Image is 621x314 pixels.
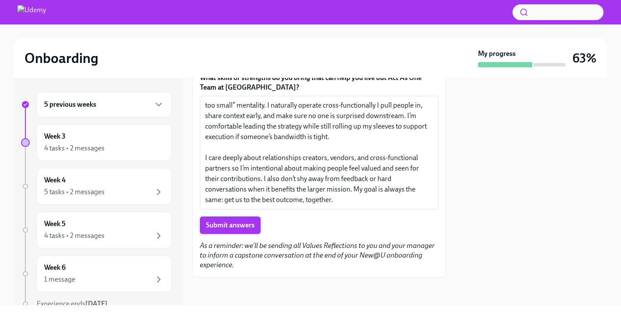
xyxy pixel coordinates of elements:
div: 1 message [44,275,75,284]
h6: Week 4 [44,175,66,185]
div: 5 tasks • 2 messages [44,187,105,197]
span: Experience ends [37,300,108,308]
div: 5 previous weeks [37,92,171,117]
h6: Week 3 [44,132,66,141]
span: Submit answers [206,221,255,230]
label: What skills or strengths do you bring that can help you live out Act As One Team at [GEOGRAPHIC_D... [200,73,439,92]
h3: 63% [572,50,597,66]
strong: My progress [478,49,516,59]
h6: Week 5 [44,219,66,229]
div: 4 tasks • 2 messages [44,231,105,241]
h6: 5 previous weeks [44,100,96,109]
img: Udemy [17,5,46,19]
textarea: I bring a mix of proactive communication, resourcefulness, and a “no job is too small” mentality.... [205,100,433,205]
div: 4 tasks • 2 messages [44,143,105,153]
a: Week 45 tasks • 2 messages [21,168,171,205]
a: Week 34 tasks • 2 messages [21,124,171,161]
a: Week 54 tasks • 2 messages [21,212,171,248]
button: Submit answers [200,216,261,234]
strong: [DATE] [85,300,108,308]
h6: Week 6 [44,263,66,272]
a: Week 61 message [21,255,171,292]
h2: Onboarding [24,49,98,67]
em: As a reminder: we'll be sending all Values Reflections to you and your manager to inform a capsto... [200,241,435,269]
